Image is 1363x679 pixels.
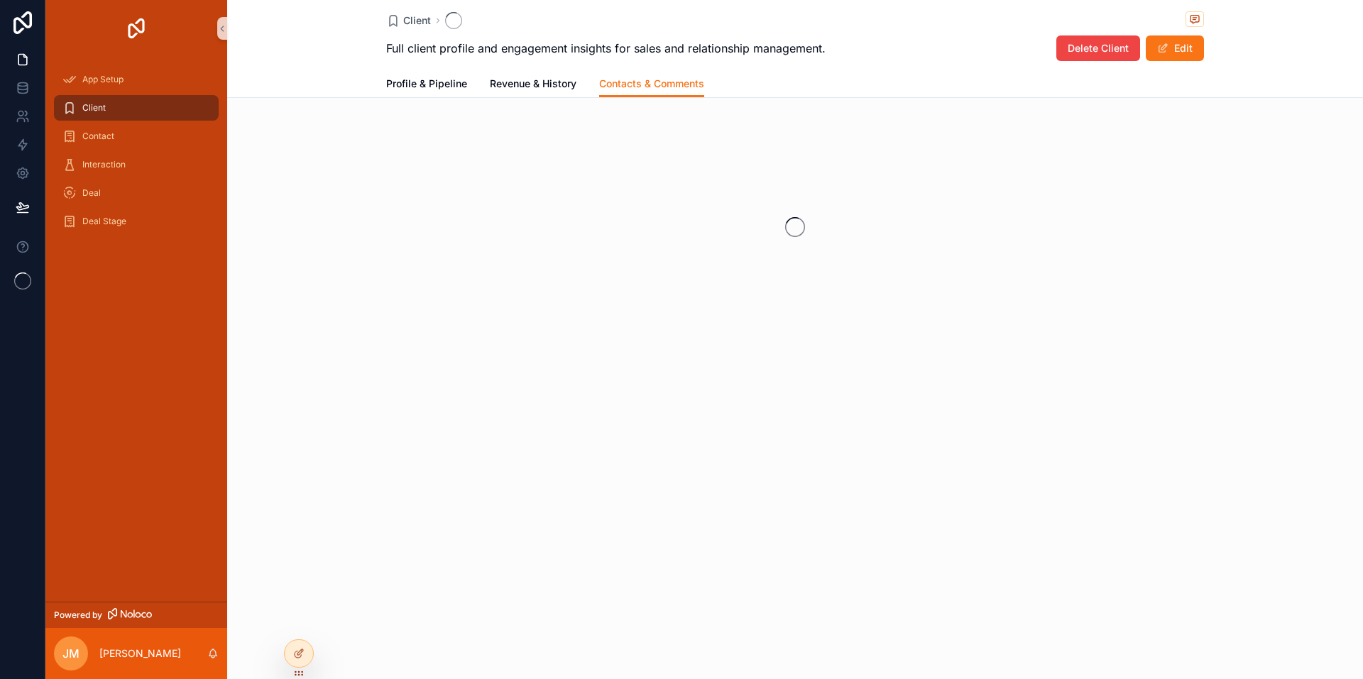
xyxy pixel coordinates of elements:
[54,123,219,149] a: Contact
[99,646,181,661] p: [PERSON_NAME]
[82,74,124,85] span: App Setup
[386,40,826,57] span: Full client profile and engagement insights for sales and relationship management.
[125,17,148,40] img: App logo
[82,102,106,114] span: Client
[599,71,704,98] a: Contacts & Comments
[599,77,704,91] span: Contacts & Comments
[54,209,219,234] a: Deal Stage
[45,57,227,253] div: scrollable content
[490,77,576,91] span: Revenue & History
[1146,35,1204,61] button: Edit
[403,13,431,28] span: Client
[45,602,227,628] a: Powered by
[490,71,576,99] a: Revenue & History
[62,645,80,662] span: JM
[54,180,219,206] a: Deal
[82,216,126,227] span: Deal Stage
[54,95,219,121] a: Client
[1068,41,1129,55] span: Delete Client
[54,152,219,177] a: Interaction
[386,71,467,99] a: Profile & Pipeline
[54,609,102,621] span: Powered by
[1056,35,1140,61] button: Delete Client
[386,77,467,91] span: Profile & Pipeline
[82,187,101,199] span: Deal
[386,13,431,28] a: Client
[82,131,114,142] span: Contact
[54,67,219,92] a: App Setup
[82,159,126,170] span: Interaction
